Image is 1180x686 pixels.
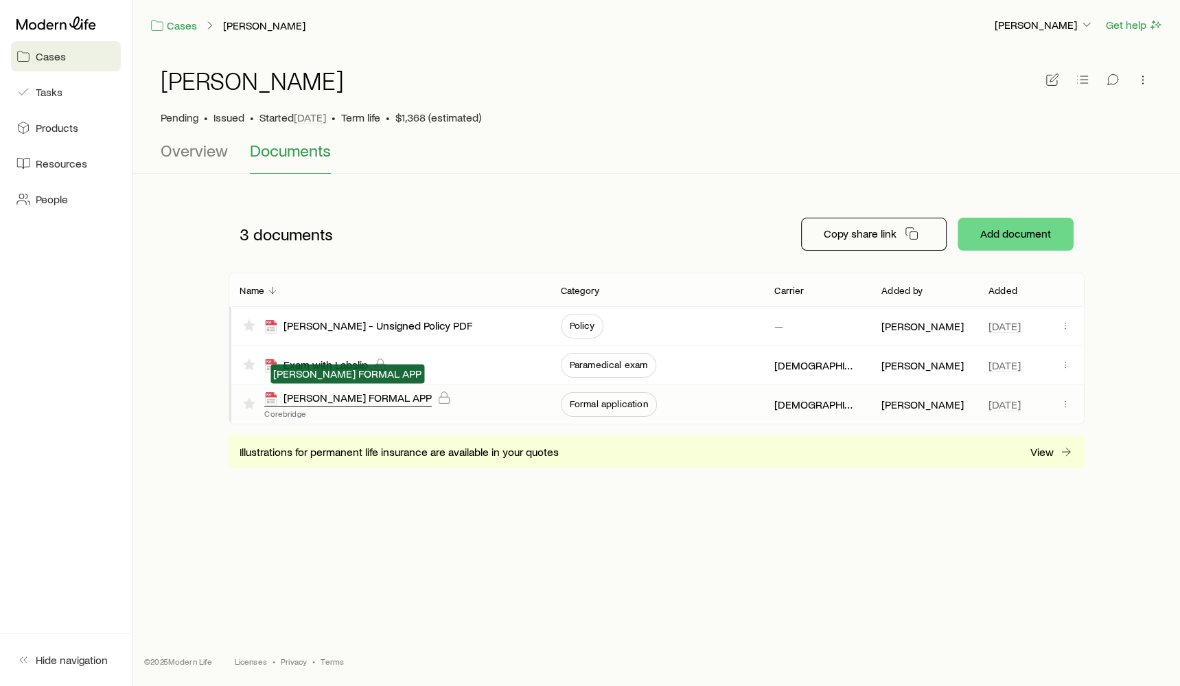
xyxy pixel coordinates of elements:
[824,227,896,240] p: Copy share link
[1105,17,1164,33] button: Get help
[11,77,121,107] a: Tasks
[570,359,648,370] span: Paramedical exam
[774,319,783,333] p: —
[259,111,326,124] p: Started
[11,645,121,675] button: Hide navigation
[1030,444,1074,460] a: View
[11,148,121,179] a: Resources
[250,111,254,124] span: •
[570,398,648,409] span: Formal application
[273,656,275,667] span: •
[11,113,121,143] a: Products
[881,398,964,411] p: [PERSON_NAME]
[250,141,331,160] span: Documents
[988,398,1021,411] span: [DATE]
[36,85,62,99] span: Tasks
[213,111,244,124] span: Issued
[240,285,264,296] p: Name
[235,656,267,667] a: Licenses
[161,111,198,124] p: Pending
[881,358,964,372] p: [PERSON_NAME]
[150,18,198,34] a: Cases
[11,41,121,71] a: Cases
[240,225,249,244] span: 3
[561,285,599,296] p: Category
[36,49,66,63] span: Cases
[204,111,208,124] span: •
[222,19,306,32] button: [PERSON_NAME]
[253,225,333,244] span: documents
[341,111,380,124] span: Term life
[281,656,307,667] a: Privacy
[395,111,481,124] span: $1,368 (estimated)
[774,285,804,296] p: Carrier
[240,445,559,459] span: Illustrations for permanent life insurance are available in your quotes
[386,111,390,124] span: •
[332,111,336,124] span: •
[801,218,947,251] button: Copy share link
[264,319,472,334] div: [PERSON_NAME] - Unsigned Policy PDF
[994,17,1094,34] button: [PERSON_NAME]
[774,358,859,372] p: [DEMOGRAPHIC_DATA] General
[958,218,1074,251] button: Add document
[988,285,1017,296] p: Added
[294,111,326,124] span: [DATE]
[144,656,213,667] p: © 2025 Modern Life
[11,184,121,214] a: People
[36,653,108,667] span: Hide navigation
[321,656,344,667] a: Terms
[264,408,451,419] p: Corebridge
[312,656,315,667] span: •
[36,192,68,206] span: People
[36,121,78,135] span: Products
[161,141,228,160] span: Overview
[774,398,859,411] p: [DEMOGRAPHIC_DATA] General
[264,391,432,407] div: [PERSON_NAME] FORMAL APP
[161,67,344,94] h1: [PERSON_NAME]
[881,319,964,333] p: [PERSON_NAME]
[988,358,1021,372] span: [DATE]
[570,320,594,331] span: Policy
[1030,445,1054,459] p: View
[881,285,923,296] p: Added by
[264,358,368,374] div: Exam with Labslip
[161,141,1153,174] div: Case details tabs
[36,157,87,170] span: Resources
[988,319,1021,333] span: [DATE]
[995,18,1094,32] p: [PERSON_NAME]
